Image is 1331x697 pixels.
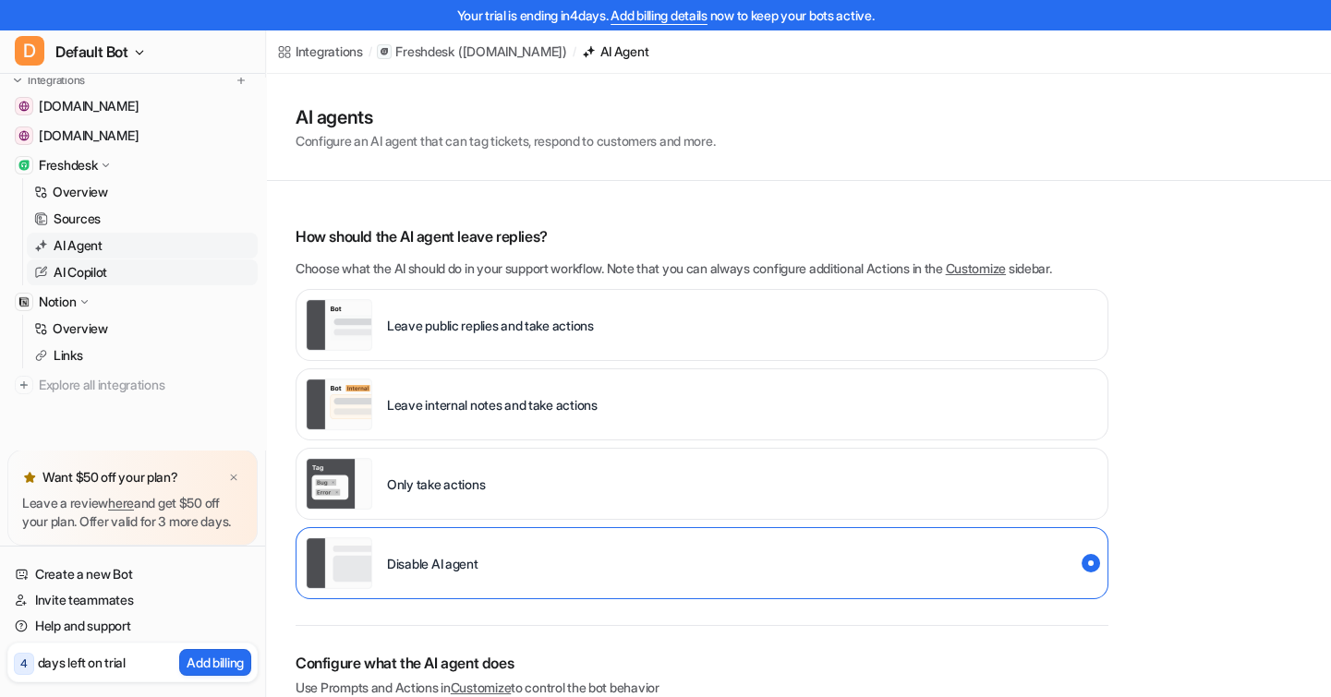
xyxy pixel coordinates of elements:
p: ( [DOMAIN_NAME] ) [458,42,567,61]
p: Integrations [28,73,85,88]
p: Use Prompts and Actions in to control the bot behavior [296,678,1108,697]
span: / [573,43,576,60]
img: Leave internal notes and take actions [306,379,372,430]
img: www.whenhoundsfly.com [18,101,30,112]
p: Only take actions [387,475,485,494]
img: x [228,472,239,484]
button: Integrations [7,71,91,90]
span: [DOMAIN_NAME] [39,97,139,115]
a: Explore all integrations [7,372,258,398]
a: Links [27,342,258,368]
img: explore all integrations [15,376,33,394]
h1: AI agents [296,103,715,131]
p: Overview [53,319,108,338]
p: Choose what the AI should do in your support workflow. Note that you can always configure additio... [296,258,1108,278]
img: online.whenhoundsfly.com [18,130,30,141]
p: Want $50 off your plan? [42,468,178,487]
a: Create a new Bot [7,561,258,587]
span: [DOMAIN_NAME] [39,126,139,145]
a: Overview [27,179,258,205]
span: Default Bot [55,39,128,65]
span: / [369,43,372,60]
a: Customize [946,260,1006,276]
img: Freshdesk [18,160,30,171]
div: AI Agent [600,42,649,61]
a: Invite teammates [7,587,258,613]
p: Freshdesk [39,156,97,174]
p: Overview [53,183,108,201]
a: Overview [27,316,258,342]
a: www.whenhoundsfly.com[DOMAIN_NAME] [7,93,258,119]
span: Explore all integrations [39,370,250,400]
img: expand menu [11,74,24,87]
a: AI Agent [582,42,649,61]
a: Sources [27,206,258,232]
a: Freshdesk([DOMAIN_NAME]) [377,42,566,61]
div: Integrations [296,42,363,61]
h2: Configure what the AI agent does [296,652,1108,674]
img: Only take actions [306,458,372,510]
p: Freshdesk [395,42,454,61]
span: D [15,36,44,66]
p: Disable AI agent [387,554,478,573]
a: Help and support [7,613,258,639]
div: live::disabled [296,448,1108,520]
div: live::internal_reply [296,368,1108,440]
p: AI Agent [54,236,103,255]
p: Notion [39,293,76,311]
div: live::external_reply [296,289,1108,361]
img: Disable AI agent [306,537,372,589]
p: 4 [20,655,28,672]
p: Configure an AI agent that can tag tickets, respond to customers and more. [296,131,715,150]
p: Leave a review and get $50 off your plan. Offer valid for 3 more days. [22,494,243,531]
p: AI Copilot [54,263,107,282]
a: AI Copilot [27,259,258,285]
p: days left on trial [38,653,126,672]
button: Add billing [179,649,251,676]
img: star [22,470,37,485]
div: paused::disabled [296,527,1108,599]
a: here [108,495,134,511]
a: AI Agent [27,233,258,258]
p: Add billing [187,653,244,672]
a: Integrations [277,42,363,61]
a: Customize [451,679,511,695]
p: How should the AI agent leave replies? [296,225,1108,247]
p: Links [54,346,83,365]
p: Leave internal notes and take actions [387,395,598,415]
img: Notion [18,296,30,307]
img: menu_add.svg [235,74,248,87]
p: Leave public replies and take actions [387,316,594,335]
img: Leave public replies and take actions [306,299,372,351]
a: online.whenhoundsfly.com[DOMAIN_NAME] [7,123,258,149]
a: Add billing details [611,7,708,23]
p: Sources [54,210,101,228]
